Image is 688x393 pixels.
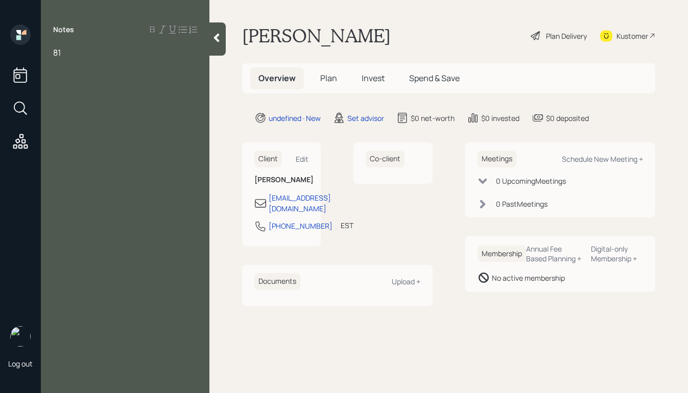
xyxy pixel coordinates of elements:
[8,359,33,369] div: Log out
[296,154,309,164] div: Edit
[496,176,566,186] div: 0 Upcoming Meeting s
[258,72,296,84] span: Overview
[362,72,385,84] span: Invest
[254,151,282,167] h6: Client
[546,31,587,41] div: Plan Delivery
[269,113,321,124] div: undefined · New
[366,151,405,167] h6: Co-client
[546,113,589,124] div: $0 deposited
[53,24,74,35] label: Notes
[591,244,643,263] div: Digital-only Membership +
[254,176,309,184] h6: [PERSON_NAME]
[526,244,583,263] div: Annual Fee Based Planning +
[478,151,516,167] h6: Meetings
[411,113,455,124] div: $0 net-worth
[53,47,61,58] span: 81
[478,245,526,262] h6: Membership
[254,273,300,290] h6: Documents
[492,273,565,283] div: No active membership
[341,220,353,231] div: EST
[242,24,391,47] h1: [PERSON_NAME]
[269,220,333,231] div: [PHONE_NUMBER]
[347,113,384,124] div: Set advisor
[616,31,648,41] div: Kustomer
[562,154,643,164] div: Schedule New Meeting +
[392,277,420,286] div: Upload +
[496,199,548,209] div: 0 Past Meeting s
[10,326,31,347] img: aleksandra-headshot.png
[409,72,460,84] span: Spend & Save
[269,192,331,214] div: [EMAIL_ADDRESS][DOMAIN_NAME]
[320,72,337,84] span: Plan
[481,113,519,124] div: $0 invested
